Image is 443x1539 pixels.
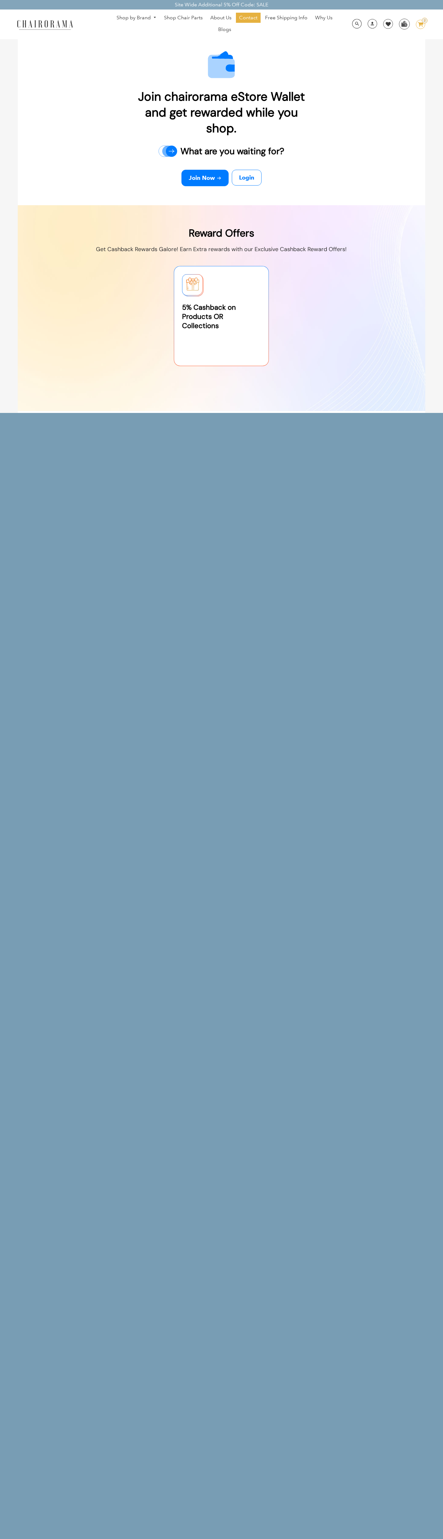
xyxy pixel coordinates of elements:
[399,19,409,28] img: WhatsApp_Image_2024-07-12_at_16.23.01.webp
[411,20,425,29] a: 2
[161,13,206,23] a: Shop Chair Parts
[262,13,311,23] a: Free Shipping Info
[312,13,336,23] a: Why Us
[210,15,231,21] span: About Us
[164,15,203,21] span: Shop Chair Parts
[181,170,229,186] a: Join Now
[207,13,235,23] a: About Us
[177,142,284,160] p: What are you waiting for?
[232,170,262,186] a: Login
[315,15,332,21] span: Why Us
[236,13,261,23] a: Contact
[96,245,347,253] p: Get Cashback Rewards Galore! Earn Extra rewards with our Exclusive Cashback Reward Offers!
[136,81,307,142] p: Join chairorama eStore Wallet and get rewarded while you shop.
[422,18,427,23] div: 2
[265,15,307,21] span: Free Shipping Info
[218,26,231,33] span: Blogs
[215,24,234,35] a: Blogs
[104,13,345,36] nav: DesktopNavigation
[239,15,257,21] span: Contact
[96,221,347,245] h1: Reward Offers
[13,19,77,30] img: chairorama
[182,303,261,330] span: 5 % Cashback on Products OR Collections
[113,13,160,23] a: Shop by Brand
